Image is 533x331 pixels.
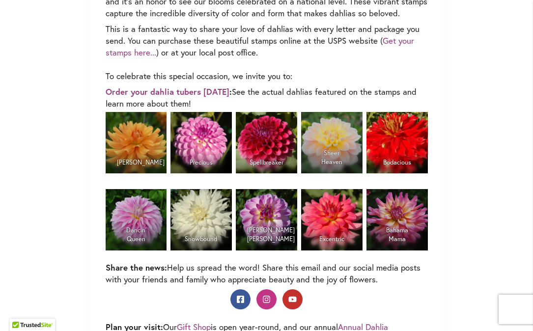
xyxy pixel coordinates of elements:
img: EXCENTRIC [301,189,362,250]
figcaption: Precious [170,152,231,173]
img: SHEER HEAVEN [301,112,362,173]
p: See the actual dahlias featured on the stamps and learn more about them! [106,86,428,110]
figcaption: Excentric [301,228,362,250]
img: LISA LISA [236,189,297,250]
img: ANDREW CHARLES [106,112,167,173]
figcaption: [PERSON_NAME] [106,152,167,173]
figcaption: Snowbound [170,228,231,250]
p: To celebrate this special occasion, we invite you to: [106,70,428,82]
figcaption: Spellbreaker [236,152,297,173]
a: Instagram: Swan Island Dahlias [256,289,277,309]
figcaption: [PERSON_NAME] [PERSON_NAME] [236,220,297,250]
a: Facebook: Swan Island Dahlias [230,289,251,309]
img: BODACIOUS [366,112,427,173]
img: SPELLBREAKER [236,112,297,173]
figcaption: Sheer Heaven [301,142,362,173]
a: YouTube: Swan Island Dahlias [282,289,303,309]
a: Get your stamps here... [106,35,414,58]
strong: : [106,86,232,97]
img: DANCIN' QUEEN [106,189,167,250]
figcaption: Bahama Mama [366,220,427,250]
p: This is a fantastic way to share your love of dahlias with every letter and package you send. You... [106,23,428,58]
figcaption: Dancin' Queen [106,220,167,250]
strong: Share the news: [106,262,167,273]
img: SNOWBOUND [170,189,231,250]
img: PRECIOUS [170,112,231,173]
a: Order your dahlia tubers [DATE] [106,86,229,97]
img: BAHAMA MAMA [366,189,427,250]
figcaption: Bodacious [366,152,427,173]
p: Help us spread the word! Share this email and our social media posts with your friends and family... [106,262,428,285]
